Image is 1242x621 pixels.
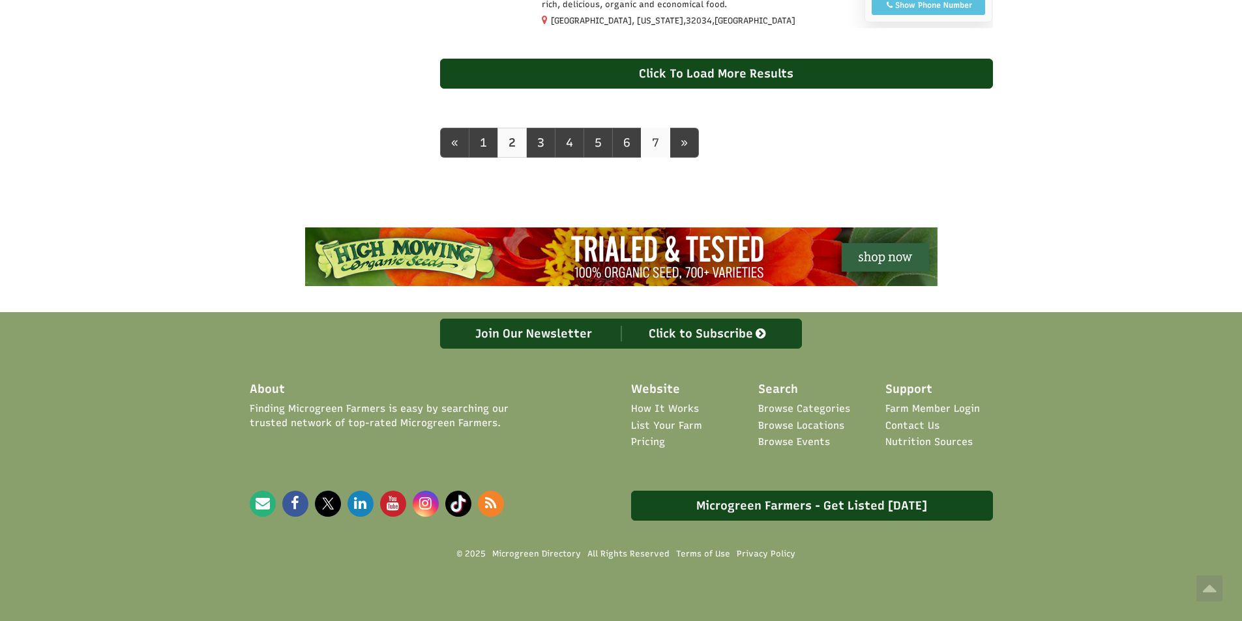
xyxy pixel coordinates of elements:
[440,319,802,349] a: Join Our Newsletter Click to Subscribe
[250,381,285,398] span: About
[492,548,581,560] a: Microgreen Directory
[305,227,938,286] img: High
[641,128,670,158] a: 7
[758,402,850,416] a: Browse Categories
[447,326,621,341] div: Join Our Newsletter
[440,59,993,89] div: Click To Load More Results
[686,15,712,27] span: 32034
[758,381,798,398] span: Search
[497,128,527,158] a: 2
[612,128,642,158] a: 6
[758,435,830,449] a: Browse Events
[551,16,795,25] small: [GEOGRAPHIC_DATA], [US_STATE], ,
[587,548,670,560] span: All Rights Reserved
[526,128,555,158] a: 3
[451,136,458,150] span: «
[440,128,469,158] a: prev
[315,491,341,517] img: Microgreen Directory X
[681,136,688,150] span: »
[885,435,973,449] a: Nutrition Sources
[631,381,680,398] span: Website
[758,419,844,433] a: Browse Locations
[445,491,471,517] img: Microgreen Directory Tiktok
[885,402,980,416] a: Farm Member Login
[885,419,939,433] a: Contact Us
[509,136,516,150] b: 2
[469,128,498,158] a: 1
[631,402,699,416] a: How It Works
[737,548,795,560] a: Privacy Policy
[621,326,795,341] div: Click to Subscribe
[676,548,730,560] a: Terms of Use
[250,402,548,430] span: Finding Microgreen Farmers is easy by searching our trusted network of top-rated Microgreen Farmers.
[631,435,665,449] a: Pricing
[584,128,613,158] a: 5
[670,128,699,158] a: next
[631,491,993,521] a: Microgreen Farmers - Get Listed [DATE]
[631,419,702,433] a: List Your Farm
[457,549,486,560] span: © 2025
[555,128,584,158] a: 4
[715,15,795,27] span: [GEOGRAPHIC_DATA]
[885,381,932,398] span: Support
